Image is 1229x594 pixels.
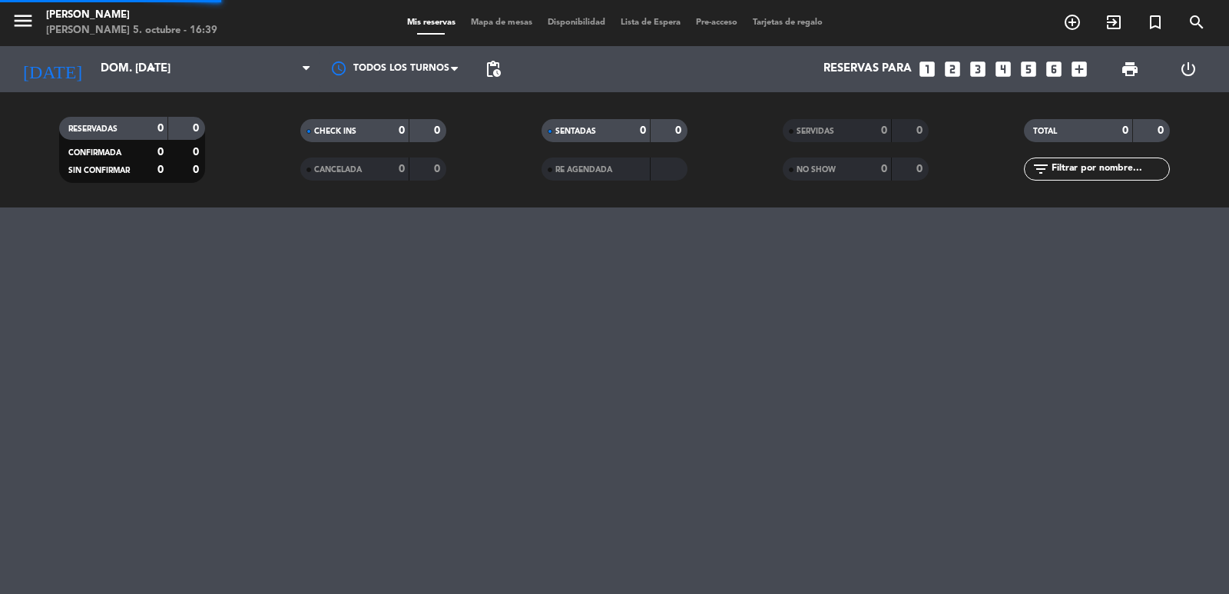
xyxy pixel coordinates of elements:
[399,18,463,27] span: Mis reservas
[745,18,830,27] span: Tarjetas de regalo
[881,164,887,174] strong: 0
[157,123,164,134] strong: 0
[688,18,745,27] span: Pre-acceso
[193,123,202,134] strong: 0
[484,60,502,78] span: pending_actions
[68,125,118,133] span: RESERVADAS
[968,59,988,79] i: looks_3
[797,166,836,174] span: NO SHOW
[157,147,164,158] strong: 0
[314,166,362,174] span: CANCELADA
[399,164,405,174] strong: 0
[917,59,937,79] i: looks_one
[1122,125,1128,136] strong: 0
[942,59,962,79] i: looks_two
[1019,59,1039,79] i: looks_5
[1188,13,1206,32] i: search
[555,128,596,135] span: SENTADAS
[916,125,926,136] strong: 0
[193,164,202,175] strong: 0
[46,23,217,38] div: [PERSON_NAME] 5. octubre - 16:39
[1044,59,1064,79] i: looks_6
[68,167,130,174] span: SIN CONFIRMAR
[12,9,35,32] i: menu
[1033,128,1057,135] span: TOTAL
[193,147,202,158] strong: 0
[434,125,443,136] strong: 0
[1063,13,1082,32] i: add_circle_outline
[675,125,684,136] strong: 0
[68,149,121,157] span: CONFIRMADA
[540,18,613,27] span: Disponibilidad
[1159,46,1217,92] div: LOG OUT
[1146,13,1164,32] i: turned_in_not
[1032,160,1050,178] i: filter_list
[1179,60,1198,78] i: power_settings_new
[46,8,217,23] div: [PERSON_NAME]
[555,166,612,174] span: RE AGENDADA
[823,62,912,76] span: Reservas para
[1158,125,1167,136] strong: 0
[463,18,540,27] span: Mapa de mesas
[993,59,1013,79] i: looks_4
[434,164,443,174] strong: 0
[916,164,926,174] strong: 0
[12,9,35,38] button: menu
[314,128,356,135] span: CHECK INS
[143,60,161,78] i: arrow_drop_down
[399,125,405,136] strong: 0
[157,164,164,175] strong: 0
[1050,161,1169,178] input: Filtrar por nombre...
[797,128,834,135] span: SERVIDAS
[881,125,887,136] strong: 0
[1069,59,1089,79] i: add_box
[1105,13,1123,32] i: exit_to_app
[1121,60,1139,78] span: print
[640,125,646,136] strong: 0
[12,52,93,86] i: [DATE]
[613,18,688,27] span: Lista de Espera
